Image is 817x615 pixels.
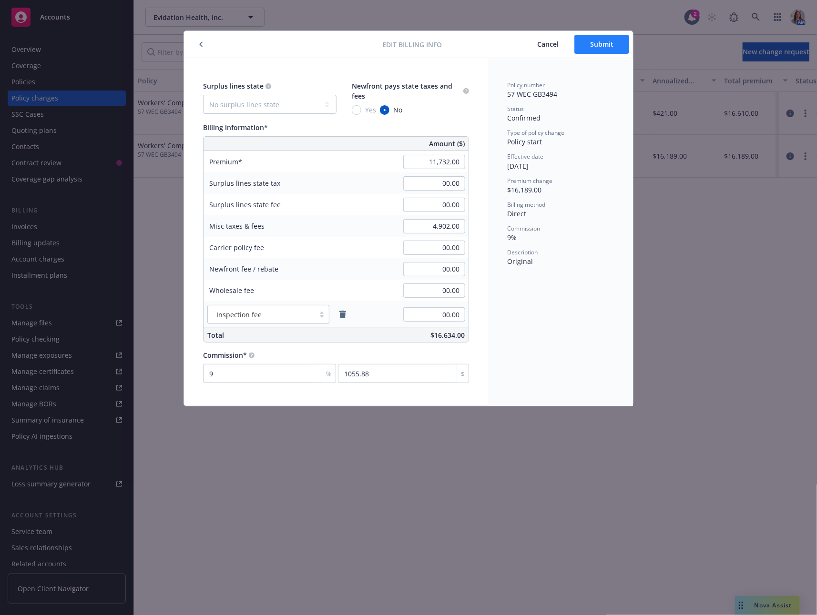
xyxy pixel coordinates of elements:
[430,331,465,340] span: $16,634.00
[209,264,278,273] span: Newfront fee / rebate
[383,40,442,50] span: Edit billing info
[352,105,361,115] input: Yes
[429,139,465,149] span: Amount ($)
[393,105,402,115] span: No
[461,369,465,379] span: $
[209,243,264,252] span: Carrier policy fee
[352,81,452,101] span: Newfront pays state taxes and fees
[403,155,465,169] input: 0.00
[209,222,265,231] span: Misc taxes & fees
[209,179,280,188] span: Surplus lines state tax
[574,35,629,54] button: Submit
[507,152,543,161] span: Effective date
[209,157,242,166] span: Premium
[337,309,348,320] a: remove
[213,310,310,320] span: Inspection fee
[507,161,529,171] span: [DATE]
[403,219,465,233] input: 0.00
[403,262,465,276] input: 0.00
[507,90,557,99] span: 57 WEC GB3494
[507,105,524,113] span: Status
[507,201,545,209] span: Billing method
[207,331,224,340] span: Total
[507,209,526,218] span: Direct
[380,105,389,115] input: No
[326,369,332,379] span: %
[507,81,545,89] span: Policy number
[209,200,281,209] span: Surplus lines state fee
[521,35,574,54] button: Cancel
[209,286,254,295] span: Wholesale fee
[507,137,542,146] span: Policy start
[403,241,465,255] input: 0.00
[507,224,540,232] span: Commission
[403,283,465,298] input: 0.00
[203,351,247,360] span: Commission*
[507,233,517,242] span: 9%
[507,177,552,185] span: Premium change
[216,310,262,320] span: Inspection fee
[365,105,376,115] span: Yes
[403,176,465,191] input: 0.00
[590,40,613,49] span: Submit
[507,248,538,256] span: Description
[403,307,465,322] input: 0.00
[403,198,465,212] input: 0.00
[203,81,264,91] span: Surplus lines state
[507,185,541,194] span: $16,189.00
[203,123,268,132] span: Billing information*
[507,113,541,122] span: Confirmed
[537,40,559,49] span: Cancel
[507,257,533,266] span: Original
[507,129,564,137] span: Type of policy change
